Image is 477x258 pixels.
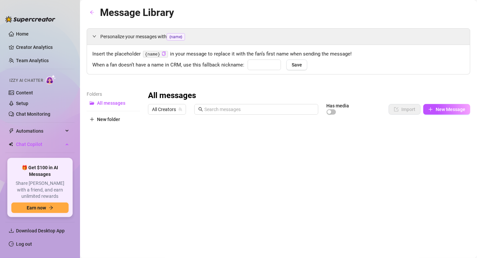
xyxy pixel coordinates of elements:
a: Content [16,90,33,95]
span: New Message [436,107,465,112]
span: Share [PERSON_NAME] with a friend, and earn unlimited rewards [11,180,69,200]
h3: All messages [148,90,196,101]
span: search [198,107,203,112]
span: arrow-left [90,10,94,15]
span: expanded [92,34,96,38]
article: Has media [327,104,349,108]
article: Message Library [100,5,174,20]
img: AI Chatter [46,75,56,84]
a: Log out [16,241,32,247]
span: thunderbolt [9,128,14,134]
span: 🎁 Get $100 in AI Messages [11,165,69,178]
span: Personalize your messages with [100,33,465,41]
span: download [9,228,14,233]
a: Home [16,31,29,37]
input: Search messages [204,106,314,113]
span: plus [90,117,94,122]
button: Earn nowarrow-right [11,202,69,213]
span: Earn now [27,205,46,210]
a: Creator Analytics [16,42,69,53]
span: Izzy AI Chatter [9,77,43,84]
span: {name} [167,33,185,41]
span: team [178,107,182,111]
button: New folder [87,114,140,125]
img: Chat Copilot [9,142,13,147]
div: Personalize your messages with{name} [87,29,470,45]
button: Click to Copy [162,52,166,57]
span: When a fan doesn’t have a name in CRM, use this fallback nickname: [92,61,244,69]
span: Save [292,62,302,67]
img: logo-BBDzfeDw.svg [5,16,55,23]
button: New Message [423,104,470,115]
span: folder-open [90,101,94,105]
span: All Creators [152,104,182,114]
span: Automations [16,126,63,136]
a: Setup [16,101,28,106]
a: Chat Monitoring [16,111,50,117]
code: {name} [143,51,168,58]
span: copy [162,52,166,56]
a: Team Analytics [16,58,49,63]
span: arrow-right [49,205,53,210]
span: Insert the placeholder in your message to replace it with the fan’s first name when sending the m... [92,50,465,58]
span: All messages [97,100,125,106]
span: Chat Copilot [16,139,63,150]
button: Import [389,104,421,115]
button: Save [286,60,307,70]
button: All messages [87,98,140,108]
span: Download Desktop App [16,228,65,233]
span: New folder [97,117,120,122]
article: Folders [87,90,140,98]
span: plus [428,107,433,112]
